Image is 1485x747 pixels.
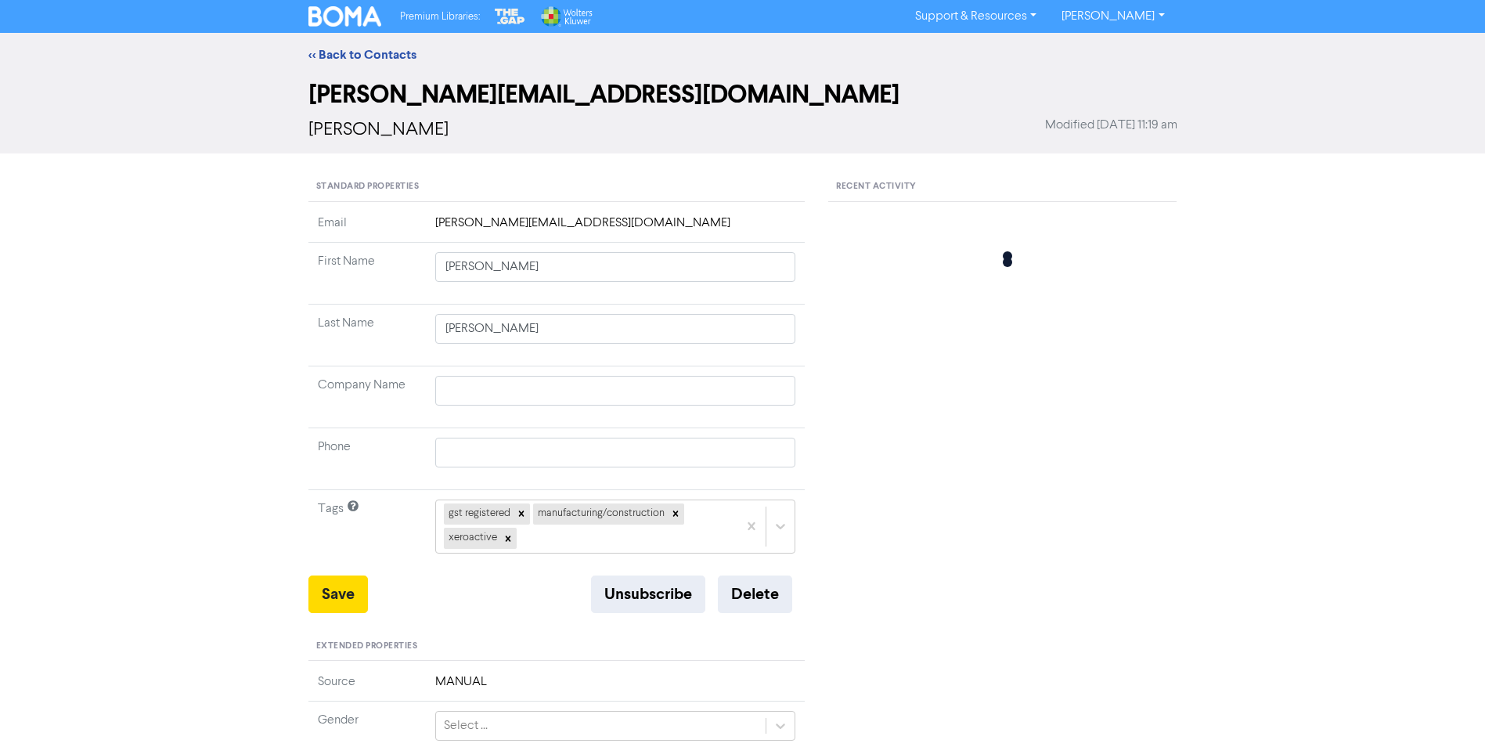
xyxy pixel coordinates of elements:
[308,47,416,63] a: << Back to Contacts
[828,172,1177,202] div: Recent Activity
[591,576,705,613] button: Unsubscribe
[308,673,426,702] td: Source
[308,366,426,428] td: Company Name
[308,172,806,202] div: Standard Properties
[308,428,426,490] td: Phone
[308,214,426,243] td: Email
[426,673,806,702] td: MANUAL
[492,6,527,27] img: The Gap
[308,305,426,366] td: Last Name
[718,576,792,613] button: Delete
[400,12,480,22] span: Premium Libraries:
[444,716,488,735] div: Select ...
[308,490,426,576] td: Tags
[308,80,1177,110] h2: [PERSON_NAME][EMAIL_ADDRESS][DOMAIN_NAME]
[308,243,426,305] td: First Name
[426,214,806,243] td: [PERSON_NAME][EMAIL_ADDRESS][DOMAIN_NAME]
[1049,4,1177,29] a: [PERSON_NAME]
[444,503,513,524] div: gst registered
[1289,578,1485,747] iframe: Chat Widget
[539,6,593,27] img: Wolters Kluwer
[533,503,667,524] div: manufacturing/construction
[308,632,806,662] div: Extended Properties
[1045,116,1177,135] span: Modified [DATE] 11:19 am
[903,4,1049,29] a: Support & Resources
[308,121,449,139] span: [PERSON_NAME]
[444,528,499,548] div: xeroactive
[308,576,368,613] button: Save
[308,6,382,27] img: BOMA Logo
